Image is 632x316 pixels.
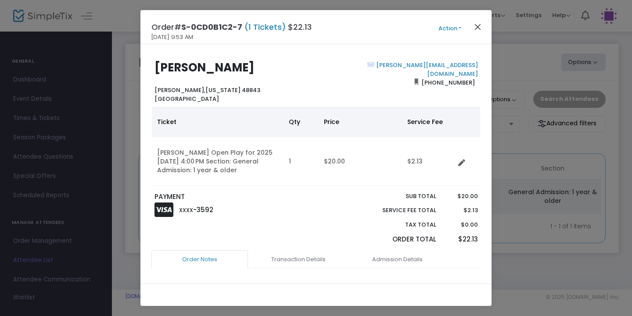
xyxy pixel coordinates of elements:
p: Service Fee Total [362,206,436,215]
b: [US_STATE] 48843 [GEOGRAPHIC_DATA] [154,86,260,103]
p: $20.00 [445,192,478,201]
th: Service Fee [402,107,455,137]
td: $2.13 [402,137,455,186]
a: Transaction Details [250,250,347,269]
b: [PERSON_NAME] [154,60,255,75]
p: Order Total [362,234,436,245]
p: PAYMENT [154,192,312,202]
span: (1 Tickets) [242,21,288,32]
h4: Order# $22.13 [151,21,312,33]
a: Order Notes [151,250,248,269]
td: 1 [284,137,319,186]
a: [PERSON_NAME][EMAIL_ADDRESS][DOMAIN_NAME] [374,61,478,78]
th: Price [319,107,402,137]
button: Close [472,21,484,32]
span: [PERSON_NAME], [154,86,205,94]
span: [PHONE_NUMBER] [419,75,478,89]
th: Qty [284,107,319,137]
button: Action [424,24,476,33]
td: $20.00 [319,137,402,186]
span: [DATE] 9:53 AM [151,33,193,42]
a: Admission Details [349,250,445,269]
th: Ticket [152,107,284,137]
span: XXXX [179,206,193,214]
span: S-0CD0B1C2-7 [181,21,242,32]
p: Sub total [362,192,436,201]
span: -3592 [193,205,213,214]
p: $22.13 [445,234,478,245]
p: $2.13 [445,206,478,215]
div: Data table [152,107,480,186]
td: [PERSON_NAME] Open Play for 2025 [DATE] 4:00 PM Section: General Admission: 1 year & older [152,137,284,186]
p: Tax Total [362,220,436,229]
p: $0.00 [445,220,478,229]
